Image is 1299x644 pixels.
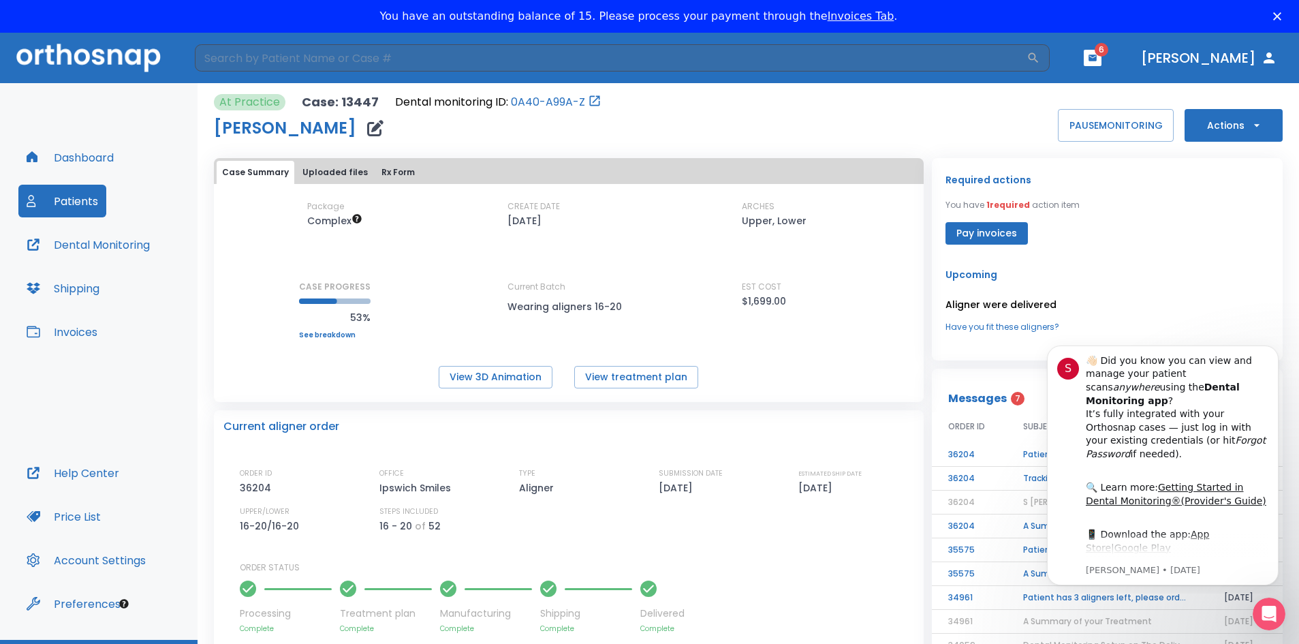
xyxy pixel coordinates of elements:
[240,467,272,480] p: ORDER ID
[1007,562,1208,586] td: A Summary of your Treatment
[297,161,373,184] button: Uploaded files
[195,44,1027,72] input: Search by Patient Name or Case #
[59,196,183,220] a: App Store
[299,309,371,326] p: 53%
[440,624,532,634] p: Complete
[507,298,630,315] p: Wearing aligners 16-20
[379,480,456,496] p: Ipswich Smiles
[1023,615,1152,627] span: A Summary of your Treatment
[88,209,144,220] a: Google Play
[240,518,304,534] p: 16-20/16-20
[1058,109,1174,142] button: PAUSEMONITORING
[798,480,837,496] p: [DATE]
[240,607,332,621] p: Processing
[1023,496,1097,508] span: S [PERSON_NAME]
[340,607,432,621] p: Treatment plan
[217,161,294,184] button: Case Summary
[945,172,1031,188] p: Required actions
[507,200,560,213] p: CREATE DATE
[798,467,862,480] p: ESTIMATED SHIP DATE
[219,94,280,110] p: At Practice
[18,544,154,577] button: Account Settings
[932,562,1007,586] td: 35575
[1011,392,1024,405] span: 7
[932,586,1007,610] td: 34961
[945,321,1269,333] a: Have you fit these aligners?
[1007,443,1208,467] td: Patient has 3 aligners left, please order next set!
[1208,586,1283,610] td: [DATE]
[932,538,1007,562] td: 35575
[507,281,630,293] p: Current Batch
[428,518,441,534] p: 52
[395,94,601,110] div: Open patient in dental monitoring portal
[742,213,807,229] p: Upper, Lower
[945,222,1028,245] button: Pay invoices
[223,418,339,435] p: Current aligner order
[379,518,412,534] p: 16 - 20
[240,480,276,496] p: 36204
[945,296,1269,313] p: Aligner were delivered
[439,366,552,388] button: View 3D Animation
[307,200,344,213] p: Package
[16,44,161,72] img: Orthosnap
[511,94,585,110] a: 0A40-A99A-Z
[18,316,106,348] button: Invoices
[519,467,535,480] p: TYPE
[340,624,432,634] p: Complete
[519,480,559,496] p: Aligner
[380,10,898,23] div: You have an outstanding balance of 15. Please process your payment through the .
[742,281,781,293] p: EST COST
[18,185,106,217] button: Patients
[574,366,698,388] button: View treatment plan
[118,598,130,610] div: Tooltip anchor
[986,199,1030,211] span: 1 required
[240,624,332,634] p: Complete
[507,213,542,229] p: [DATE]
[1007,586,1208,610] td: Patient has 3 aligners left, please order next set!
[18,500,109,533] button: Price List
[240,506,289,518] p: UPPER/LOWER
[18,272,108,305] button: Shipping
[59,231,242,243] p: Message from Stephany, sent 4w ago
[540,607,632,621] p: Shipping
[1007,467,1208,491] td: Tracking number
[932,515,1007,538] td: 36204
[1185,109,1283,142] button: Actions
[307,214,362,228] span: Up to 50 Steps (100 aligners)
[948,615,973,627] span: 34961
[440,607,532,621] p: Manufacturing
[299,281,371,293] p: CASE PROGRESS
[640,624,685,634] p: Complete
[1136,46,1283,70] button: [PERSON_NAME]
[659,467,723,480] p: SUBMISSION DATE
[948,390,1007,407] p: Messages
[18,587,129,620] a: Preferences
[640,607,685,621] p: Delivered
[828,10,894,22] a: Invoices Tab
[932,443,1007,467] td: 36204
[945,266,1269,283] p: Upcoming
[1027,333,1299,594] iframe: Intercom notifications message
[1007,538,1208,562] td: Patient has 3 aligners left, please order next set!
[742,200,774,213] p: ARCHES
[948,420,985,433] span: ORDER ID
[1253,598,1285,630] iframe: Intercom live chat
[659,480,698,496] p: [DATE]
[18,457,127,489] button: Help Center
[742,293,786,309] p: $1,699.00
[18,141,122,174] a: Dashboard
[415,518,426,534] p: of
[18,228,158,261] button: Dental Monitoring
[540,624,632,634] p: Complete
